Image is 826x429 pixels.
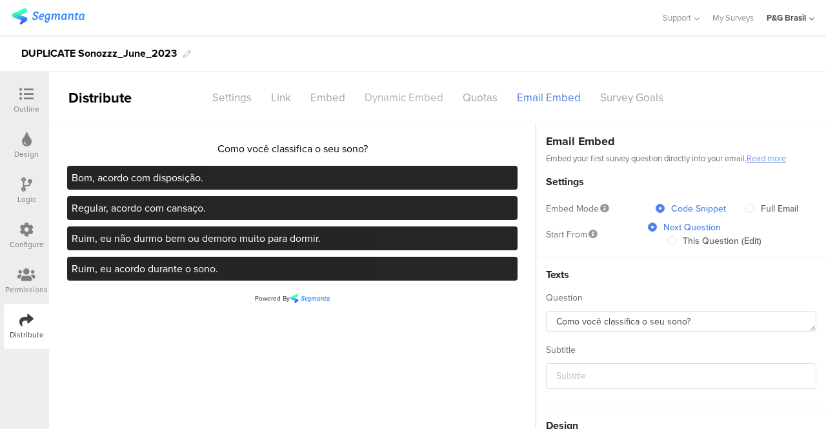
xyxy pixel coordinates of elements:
span: This Question (Edit) [676,234,761,248]
div: P&G Brasil [767,12,806,24]
div: Embed [301,86,355,109]
div: Design [14,148,39,160]
img: 7fa322344c07d2bd577a.png [290,294,330,303]
img: segmanta logo [12,8,85,25]
div: Outline [14,103,39,115]
div: Settings [203,86,261,109]
div: Dynamic Embed [355,86,453,109]
td: Powered By [67,294,518,303]
div: Configure [10,239,44,250]
a: Ruim, eu não durmo bem ou demoro muito para dormir. [67,226,518,250]
div: Distribute [49,87,197,108]
div: Permissions [5,284,48,295]
span: Full Email [754,202,798,215]
div: Embed your first survey question directly into your email. [546,150,816,165]
div: DUPLICATE Sonozzz_June_2023 [21,43,177,64]
span: Support [663,12,691,24]
div: Question [546,291,816,304]
span: Code Snippet [665,202,726,215]
div: Distribute [10,329,44,341]
div: Start From [546,228,635,241]
div: Quotas [453,86,507,109]
span: Next Question [657,221,721,234]
div: Subtitle [546,343,816,357]
div: Settings [546,174,816,189]
a: Regular, acordo com cansaço. [67,196,518,220]
div: Survey Goals [590,86,673,109]
div: Email Embed [507,86,590,109]
input: Subtitle [546,363,816,389]
a: Read more [747,152,786,165]
div: Logic [17,194,36,205]
div: Email Embed [536,123,826,165]
div: Embed Mode [546,202,643,215]
a: Bom, acordo com disposição. [67,166,518,190]
a: Ruim, eu acordo durante o sono. [67,257,518,281]
td: Como você classifica o seu sono? [67,141,518,166]
div: Texts [546,267,816,282]
div: Link [261,86,301,109]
